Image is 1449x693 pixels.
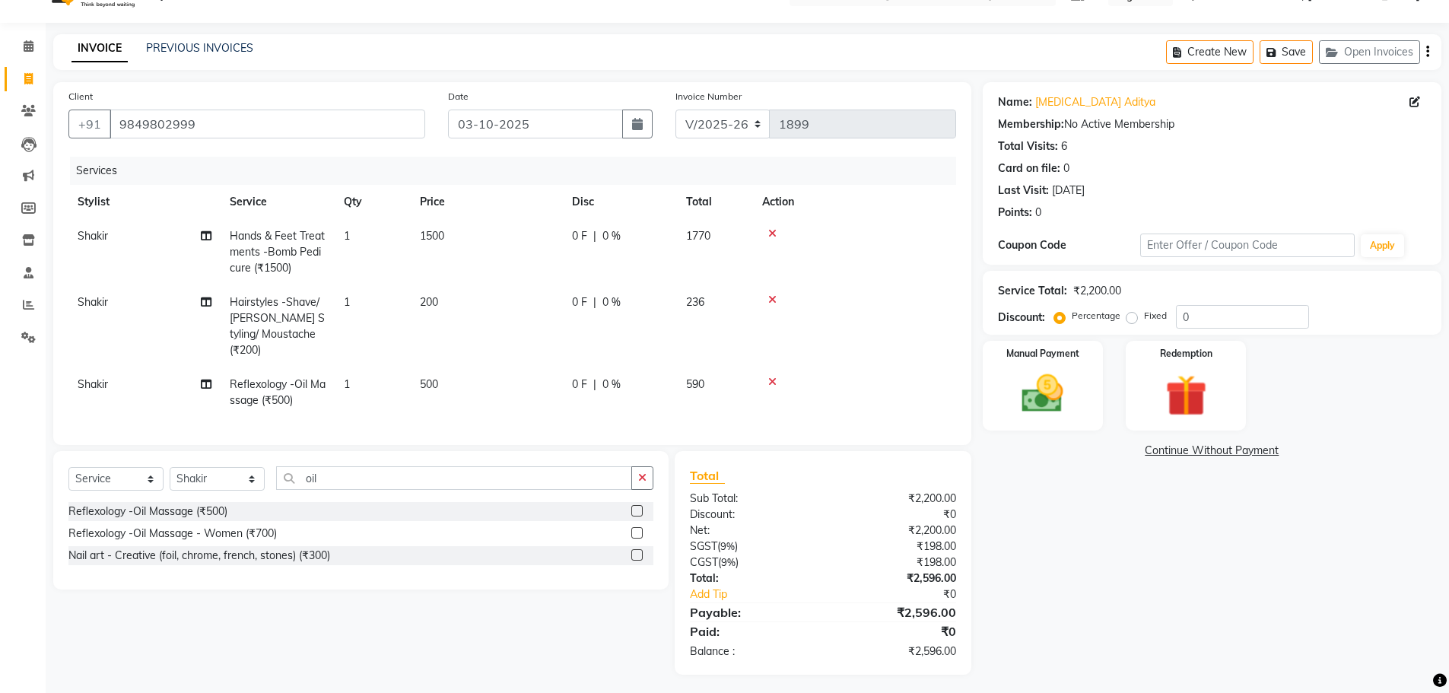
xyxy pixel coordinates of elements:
span: Total [690,468,725,484]
div: Total Visits: [998,138,1058,154]
div: Nail art - Creative (foil, chrome, french, stones) (₹300) [68,548,330,564]
div: Services [70,157,968,185]
div: ₹2,596.00 [823,571,968,587]
div: ₹0 [823,622,968,641]
div: Points: [998,205,1032,221]
div: Name: [998,94,1032,110]
div: ₹2,200.00 [1073,283,1121,299]
span: 0 % [602,377,621,393]
button: Save [1260,40,1313,64]
div: Card on file: [998,161,1060,176]
th: Qty [335,185,411,219]
div: ₹198.00 [823,539,968,555]
span: CGST [690,555,718,569]
span: Hands & Feet Treatments -Bomb Pedicure (₹1500) [230,229,325,275]
div: Coupon Code [998,237,1141,253]
div: 6 [1061,138,1067,154]
span: | [593,294,596,310]
a: PREVIOUS INVOICES [146,41,253,55]
div: ( ) [678,539,823,555]
th: Price [411,185,563,219]
span: | [593,377,596,393]
th: Stylist [68,185,221,219]
a: Add Tip [678,587,847,602]
label: Redemption [1160,347,1212,361]
div: Total: [678,571,823,587]
a: INVOICE [71,35,128,62]
span: 0 F [572,294,587,310]
div: ₹2,200.00 [823,523,968,539]
div: ₹2,596.00 [823,603,968,621]
div: Balance : [678,644,823,660]
div: 0 [1063,161,1069,176]
span: 500 [420,377,438,391]
span: 0 F [572,377,587,393]
div: Reflexology -Oil Massage - Women (₹700) [68,526,277,542]
span: 1770 [686,229,710,243]
div: ₹0 [823,507,968,523]
label: Fixed [1144,309,1167,323]
span: 1500 [420,229,444,243]
label: Manual Payment [1006,347,1079,361]
span: | [593,228,596,244]
div: Service Total: [998,283,1067,299]
span: 200 [420,295,438,309]
a: [MEDICAL_DATA] Aditya [1035,94,1155,110]
div: Payable: [678,603,823,621]
div: ₹2,200.00 [823,491,968,507]
div: ₹2,596.00 [823,644,968,660]
div: Paid: [678,622,823,641]
span: 0 % [602,294,621,310]
label: Date [448,90,469,103]
span: 9% [721,556,736,568]
span: SGST [690,539,717,553]
div: Membership: [998,116,1064,132]
button: Create New [1166,40,1254,64]
div: Reflexology -Oil Massage (₹500) [68,504,227,520]
span: Reflexology -Oil Massage (₹500) [230,377,326,407]
input: Enter Offer / Coupon Code [1140,234,1355,257]
span: Shakir [78,377,108,391]
img: _cash.svg [1009,370,1076,418]
div: No Active Membership [998,116,1426,132]
button: Apply [1361,234,1404,257]
th: Action [753,185,956,219]
span: Shakir [78,295,108,309]
span: 9% [720,540,735,552]
span: 1 [344,377,350,391]
a: Continue Without Payment [986,443,1438,459]
div: Discount: [998,310,1045,326]
span: 1 [344,229,350,243]
label: Invoice Number [675,90,742,103]
span: 0 F [572,228,587,244]
span: Hairstyles -Shave/ [PERSON_NAME] Styling/ Moustache (₹200) [230,295,325,357]
div: ₹0 [847,587,968,602]
th: Disc [563,185,677,219]
th: Service [221,185,335,219]
button: Open Invoices [1319,40,1420,64]
label: Client [68,90,93,103]
input: Search or Scan [276,466,632,490]
span: 0 % [602,228,621,244]
span: Shakir [78,229,108,243]
th: Total [677,185,753,219]
div: Net: [678,523,823,539]
div: [DATE] [1052,183,1085,199]
div: Sub Total: [678,491,823,507]
div: Last Visit: [998,183,1049,199]
label: Percentage [1072,309,1120,323]
div: ₹198.00 [823,555,968,571]
div: 0 [1035,205,1041,221]
span: 236 [686,295,704,309]
button: +91 [68,110,111,138]
input: Search by Name/Mobile/Email/Code [110,110,425,138]
img: _gift.svg [1152,370,1220,421]
div: Discount: [678,507,823,523]
span: 590 [686,377,704,391]
div: ( ) [678,555,823,571]
span: 1 [344,295,350,309]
